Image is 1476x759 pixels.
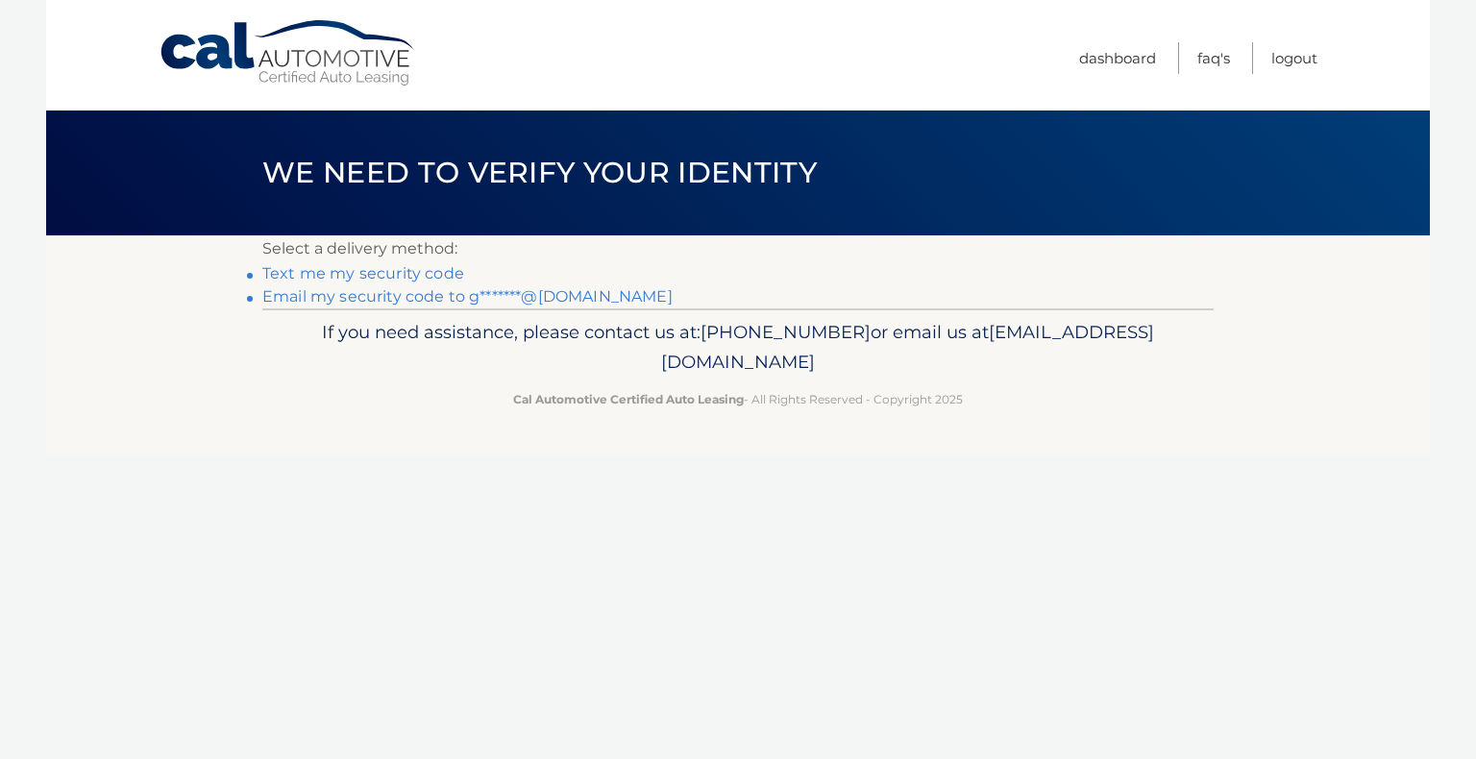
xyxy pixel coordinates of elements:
[262,264,464,282] a: Text me my security code
[1197,42,1230,74] a: FAQ's
[275,317,1201,379] p: If you need assistance, please contact us at: or email us at
[1079,42,1156,74] a: Dashboard
[262,287,673,306] a: Email my security code to g*******@[DOMAIN_NAME]
[275,389,1201,409] p: - All Rights Reserved - Copyright 2025
[262,155,817,190] span: We need to verify your identity
[701,321,871,343] span: [PHONE_NUMBER]
[1271,42,1317,74] a: Logout
[159,19,418,87] a: Cal Automotive
[513,392,744,406] strong: Cal Automotive Certified Auto Leasing
[262,235,1214,262] p: Select a delivery method:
